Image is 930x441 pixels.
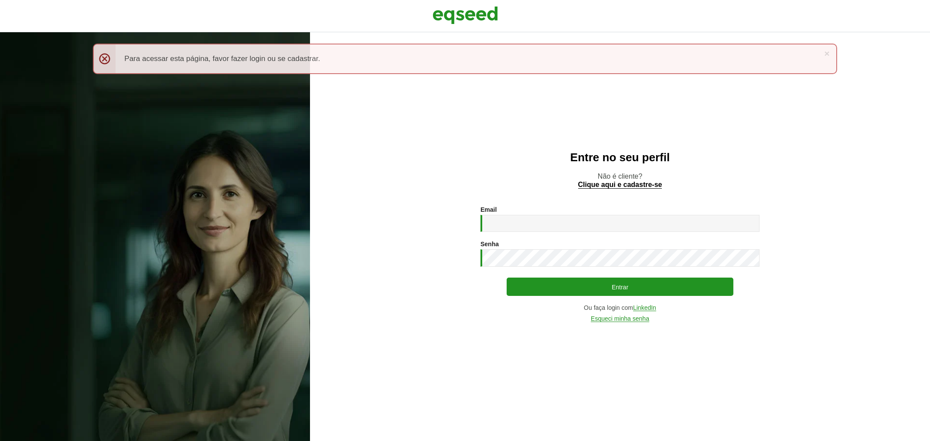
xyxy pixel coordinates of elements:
[591,315,649,322] a: Esqueci minha senha
[480,241,499,247] label: Senha
[480,207,497,213] label: Email
[327,172,913,189] p: Não é cliente?
[507,278,733,296] button: Entrar
[633,305,656,311] a: LinkedIn
[480,305,760,311] div: Ou faça login com
[433,4,498,26] img: EqSeed Logo
[93,44,837,74] div: Para acessar esta página, favor fazer login ou se cadastrar.
[578,181,662,189] a: Clique aqui e cadastre-se
[824,49,829,58] a: ×
[327,151,913,164] h2: Entre no seu perfil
